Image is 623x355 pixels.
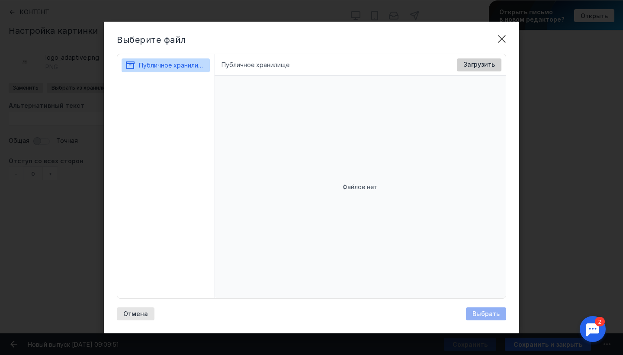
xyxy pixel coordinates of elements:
button: Загрузить [457,58,501,71]
span: Отмена [123,310,148,318]
span: Загрузить [463,61,495,68]
span: Файлов нет [343,183,377,191]
button: Публичное хранилище [125,58,206,72]
button: Отмена [117,307,154,320]
span: Публичное хранилище [139,61,207,69]
span: Выберите файл [117,35,186,45]
div: 2 [19,5,29,15]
